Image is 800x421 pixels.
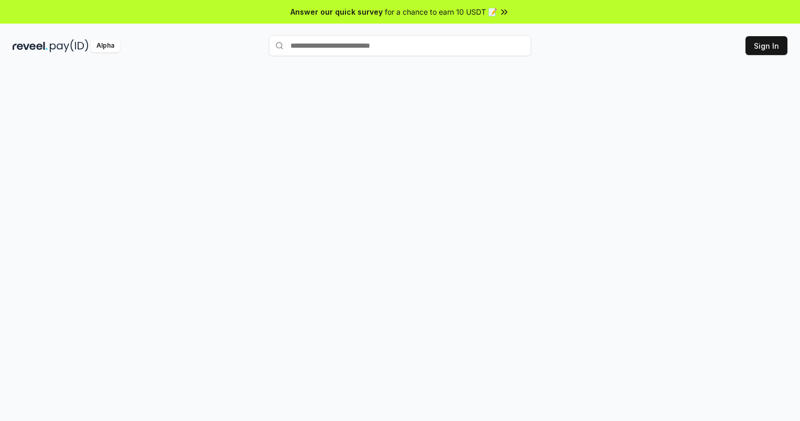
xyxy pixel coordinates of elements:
span: Answer our quick survey [290,6,383,17]
img: pay_id [50,39,89,52]
div: Alpha [91,39,120,52]
button: Sign In [745,36,787,55]
img: reveel_dark [13,39,48,52]
span: for a chance to earn 10 USDT 📝 [385,6,497,17]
